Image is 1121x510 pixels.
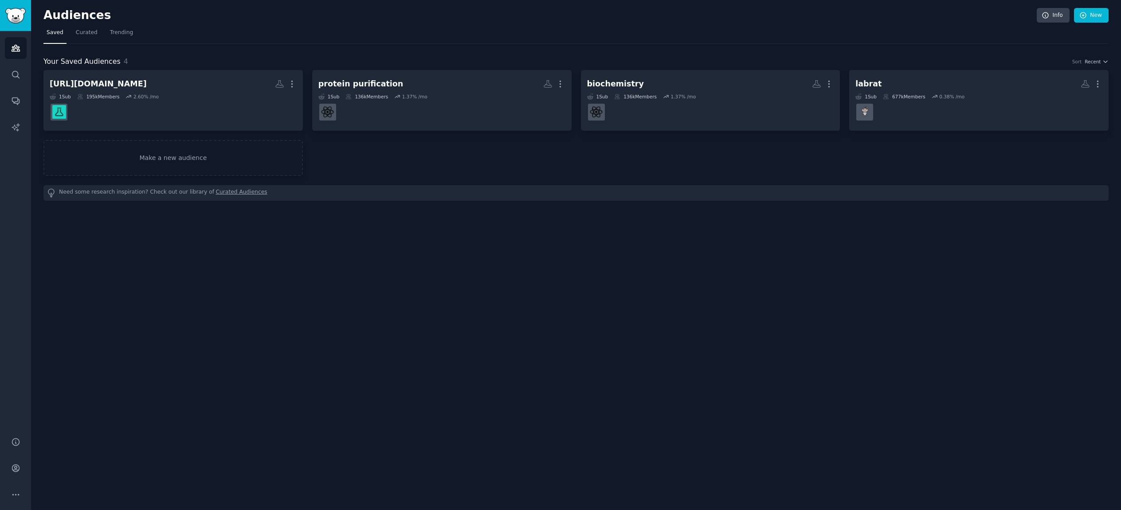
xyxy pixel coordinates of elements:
[402,93,427,100] div: 1.37 % /mo
[1074,8,1109,23] a: New
[124,57,128,66] span: 4
[43,8,1037,23] h2: Audiences
[587,78,644,90] div: biochemistry
[670,93,696,100] div: 1.37 % /mo
[43,56,121,67] span: Your Saved Audiences
[216,188,267,198] a: Curated Audiences
[855,93,877,100] div: 1 Sub
[883,93,925,100] div: 677k Members
[43,185,1109,201] div: Need some research inspiration? Check out our library of
[849,70,1109,131] a: labrat1Sub677kMembers0.38% /molabrats
[1037,8,1070,23] a: Info
[107,26,136,44] a: Trending
[858,105,872,119] img: labrats
[855,78,882,90] div: labrat
[50,78,147,90] div: [URL][DOMAIN_NAME]
[50,93,71,100] div: 1 Sub
[43,26,67,44] a: Saved
[52,105,66,119] img: biotech
[318,93,340,100] div: 1 Sub
[1085,58,1109,65] button: Recent
[939,93,964,100] div: 0.38 % /mo
[43,70,303,131] a: [URL][DOMAIN_NAME]1Sub195kMembers2.60% /mobiotech
[321,105,334,119] img: Biochemistry
[587,93,608,100] div: 1 Sub
[77,93,120,100] div: 195k Members
[1072,58,1082,65] div: Sort
[133,93,159,100] div: 2.60 % /mo
[73,26,101,44] a: Curated
[110,29,133,37] span: Trending
[614,93,657,100] div: 136k Members
[1085,58,1101,65] span: Recent
[589,105,603,119] img: Biochemistry
[47,29,63,37] span: Saved
[5,8,26,23] img: GummySearch logo
[43,140,303,176] a: Make a new audience
[312,70,572,131] a: protein purification1Sub136kMembers1.37% /moBiochemistry
[318,78,404,90] div: protein purification
[76,29,98,37] span: Curated
[581,70,840,131] a: biochemistry1Sub136kMembers1.37% /moBiochemistry
[345,93,388,100] div: 136k Members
